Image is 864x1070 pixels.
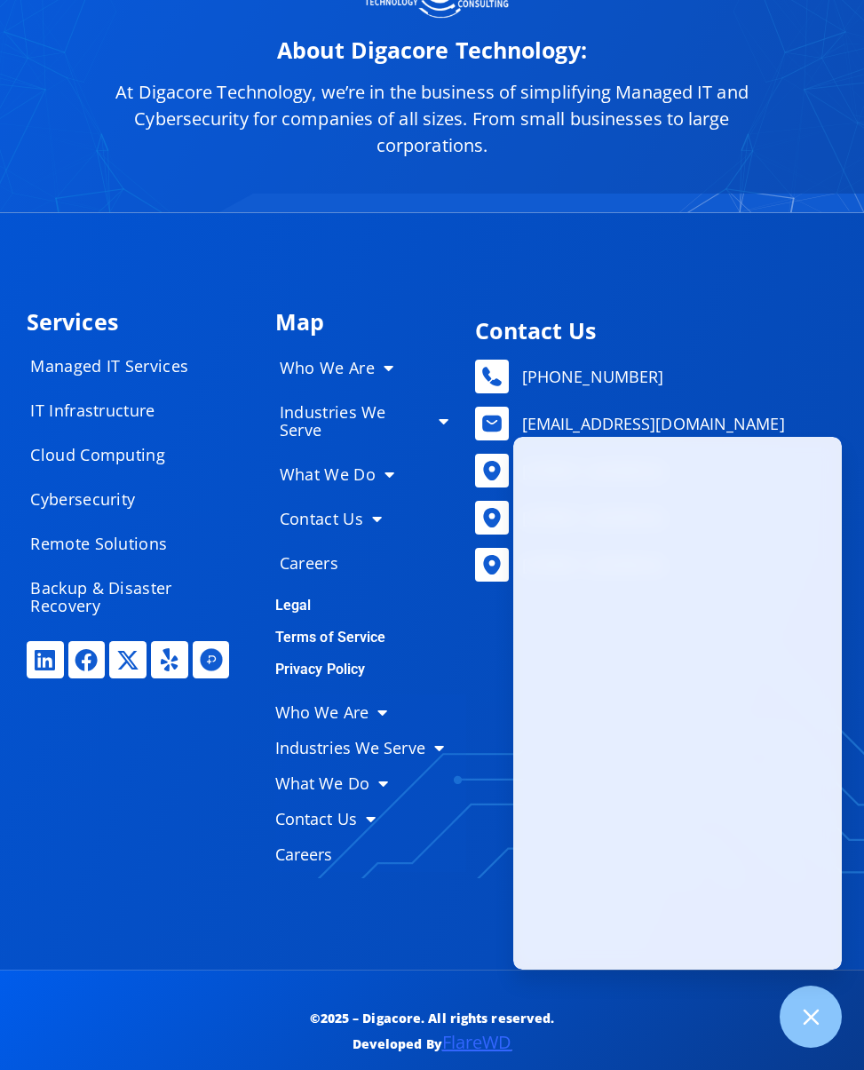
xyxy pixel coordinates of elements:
a: [STREET_ADDRESS] [475,454,828,487]
p: At Digacore Technology, we’re in the business of simplifying Managed IT and Cybersecurity for com... [86,79,779,159]
iframe: Chatgenie Messenger [513,437,842,970]
a: Terms of Service [275,629,386,646]
a: IT Infrastructure [12,392,257,428]
a: [STREET_ADDRESS] [475,548,828,582]
nav: Menu [12,348,257,623]
span: [PHONE_NUMBER] [518,363,663,390]
h4: Contact Us [475,320,828,342]
a: Privacy Policy [275,661,365,678]
a: [EMAIL_ADDRESS][DOMAIN_NAME] [475,407,828,440]
a: Legal [275,597,312,614]
h4: Services [27,311,258,333]
a: What We Do [275,765,466,801]
a: Contact Us [275,801,466,836]
p: ©2025 – Digacore. All rights reserved. Developed By [309,1006,556,1058]
a: Contact Us [262,501,467,536]
a: Industries We Serve [262,394,467,448]
a: Who We Are [275,694,466,730]
a: Cybersecurity [12,481,257,517]
a: FlareWD [442,1030,512,1054]
a: [PHONE_NUMBER] [475,360,828,393]
a: Who We Are [262,350,467,385]
span: [EMAIL_ADDRESS][DOMAIN_NAME] [518,410,785,437]
a: What We Do [262,456,467,492]
a: [STREET_ADDRESS] [475,501,828,535]
a: Managed IT Services [12,348,257,384]
a: Industries We Serve [275,730,466,765]
a: Careers [275,836,466,872]
a: Backup & Disaster Recovery [12,570,257,623]
h2: About Digacore Technology: [86,39,779,61]
nav: Menu [262,350,467,581]
a: Careers [262,545,467,581]
a: Remote Solutions [12,526,257,561]
a: Cloud Computing [12,437,257,472]
h4: Map [275,311,466,333]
